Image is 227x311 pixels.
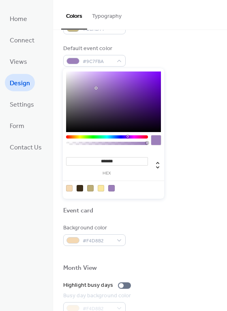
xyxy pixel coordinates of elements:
span: #F4D8B2 [83,237,113,245]
span: Design [10,77,30,90]
div: Background color [63,224,124,232]
span: Contact Us [10,141,42,154]
a: Contact Us [5,138,47,155]
a: Home [5,10,32,27]
div: rgb(250, 231, 159) [98,185,104,191]
div: Busy day background color [63,292,131,300]
div: Month View [63,264,97,273]
span: Settings [10,99,34,111]
span: #9C7FBA [83,57,113,66]
a: Form [5,117,29,134]
div: rgb(59, 45, 26) [77,185,83,191]
a: Views [5,53,32,70]
div: rgb(188, 173, 119) [87,185,94,191]
span: Connect [10,34,34,47]
a: Connect [5,31,39,48]
div: rgb(244, 216, 178) [66,185,73,191]
span: Form [10,120,24,132]
div: Highlight busy days [63,281,113,290]
a: Settings [5,95,39,113]
label: hex [66,171,148,176]
span: Views [10,56,27,68]
span: Home [10,13,27,25]
div: Event card [63,207,93,215]
span: #BCAD77 [83,25,113,34]
a: Design [5,74,35,91]
div: rgb(156, 127, 186) [108,185,115,191]
div: Default event color [63,44,124,53]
